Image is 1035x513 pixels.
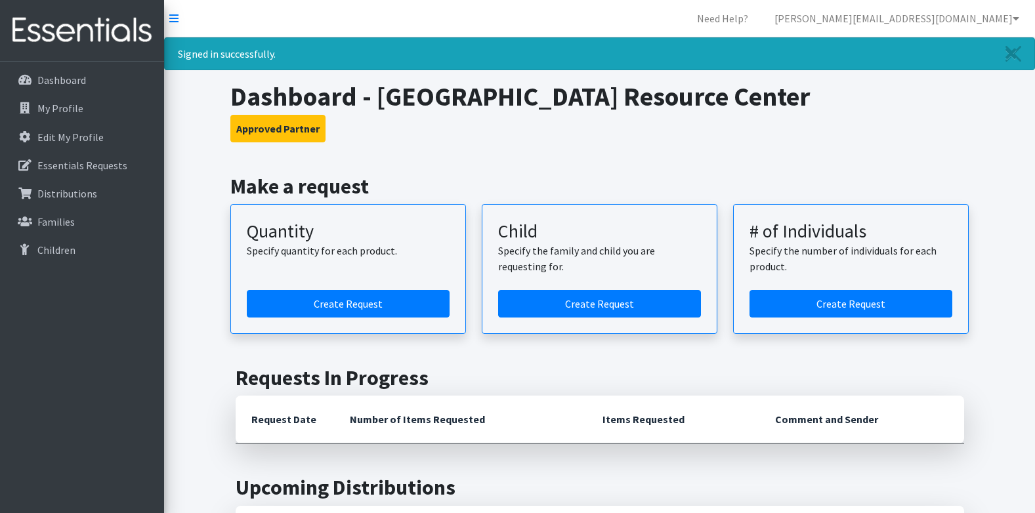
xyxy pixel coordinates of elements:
a: Families [5,209,159,235]
p: Families [37,215,75,228]
a: Create a request for a child or family [498,290,701,318]
h3: Quantity [247,220,450,243]
a: Edit My Profile [5,124,159,150]
a: Create a request by number of individuals [750,290,952,318]
a: Children [5,237,159,263]
a: Dashboard [5,67,159,93]
a: Create a request by quantity [247,290,450,318]
p: Essentials Requests [37,159,127,172]
th: Request Date [236,396,334,443]
p: Dashboard [37,73,86,87]
p: Specify the family and child you are requesting for. [498,243,701,274]
a: Close [992,38,1034,70]
th: Items Requested [587,396,759,443]
p: Distributions [37,187,97,200]
a: Essentials Requests [5,152,159,178]
div: Signed in successfully. [164,37,1035,70]
h1: Dashboard - [GEOGRAPHIC_DATA] Resource Center [230,81,969,112]
p: My Profile [37,102,83,115]
a: My Profile [5,95,159,121]
h3: Child [498,220,701,243]
h2: Requests In Progress [236,365,964,390]
th: Number of Items Requested [334,396,587,443]
img: HumanEssentials [5,9,159,52]
h2: Make a request [230,174,969,199]
a: Distributions [5,180,159,207]
p: Specify quantity for each product. [247,243,450,258]
p: Edit My Profile [37,131,104,144]
h2: Upcoming Distributions [236,475,964,500]
p: Specify the number of individuals for each product. [750,243,952,274]
a: Need Help? [686,5,759,31]
h3: # of Individuals [750,220,952,243]
p: Children [37,243,75,256]
a: [PERSON_NAME][EMAIL_ADDRESS][DOMAIN_NAME] [764,5,1030,31]
button: Approved Partner [230,115,326,142]
th: Comment and Sender [759,396,963,443]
